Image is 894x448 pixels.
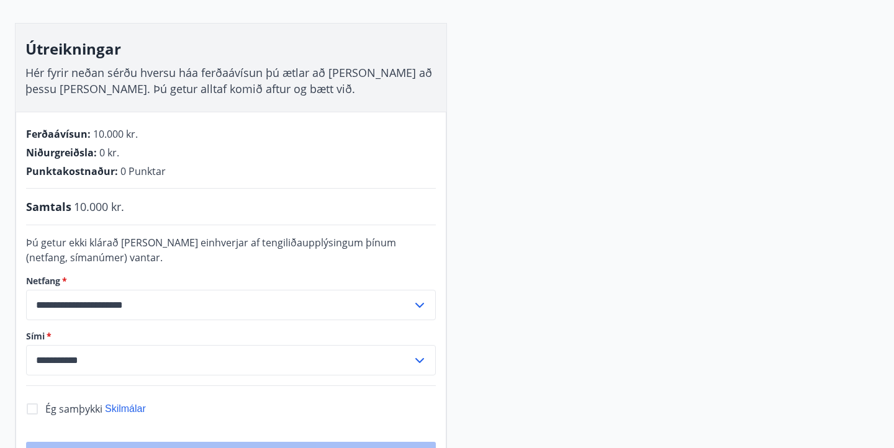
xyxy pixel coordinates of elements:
button: Skilmálar [105,402,146,416]
label: Netfang [26,275,436,287]
label: Sími [26,330,436,343]
span: 0 kr. [99,146,119,159]
span: Ég samþykki [45,402,102,416]
span: Niðurgreiðsla : [26,146,97,159]
span: Ferðaávísun : [26,127,91,141]
span: 10.000 kr. [74,199,124,215]
span: Punktakostnaður : [26,164,118,178]
span: Þú getur ekki klárað [PERSON_NAME] einhverjar af tengiliðaupplýsingum þínum (netfang, símanúmer) ... [26,236,396,264]
span: Skilmálar [105,403,146,414]
span: Samtals [26,199,71,215]
span: 0 Punktar [120,164,166,178]
span: Hér fyrir neðan sérðu hversu háa ferðaávísun þú ætlar að [PERSON_NAME] að þessu [PERSON_NAME]. Þú... [25,65,432,96]
h3: Útreikningar [25,38,436,60]
span: 10.000 kr. [93,127,138,141]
